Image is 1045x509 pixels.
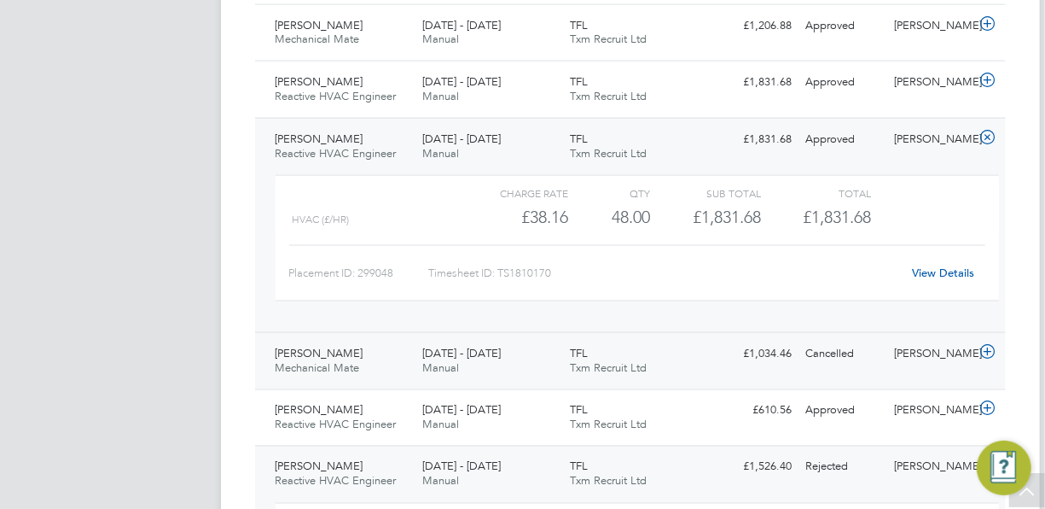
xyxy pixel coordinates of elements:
[887,12,976,40] div: [PERSON_NAME]
[570,89,647,103] span: Txm Recruit Ltd
[422,132,501,146] span: [DATE] - [DATE]
[276,89,397,103] span: Reactive HVAC Engineer
[799,397,888,425] div: Approved
[570,32,647,46] span: Txm Recruit Ltd
[293,214,350,225] span: hvac (£/HR)
[570,346,588,360] span: TFL
[570,360,647,375] span: Txm Recruit Ltd
[422,360,459,375] span: Manual
[276,74,363,89] span: [PERSON_NAME]
[568,203,651,231] div: 48.00
[887,126,976,154] div: [PERSON_NAME]
[799,12,888,40] div: Approved
[422,146,459,161] span: Manual
[289,260,428,287] div: Placement ID: 299048
[887,397,976,425] div: [PERSON_NAME]
[799,126,888,154] div: Approved
[570,132,588,146] span: TFL
[457,183,567,203] div: Charge rate
[711,340,799,368] div: £1,034.46
[711,126,799,154] div: £1,831.68
[711,397,799,425] div: £610.56
[651,183,761,203] div: Sub Total
[887,453,976,482] div: [PERSON_NAME]
[276,360,360,375] span: Mechanical Mate
[276,459,363,474] span: [PERSON_NAME]
[276,346,363,360] span: [PERSON_NAME]
[570,418,647,432] span: Txm Recruit Ltd
[570,459,588,474] span: TFL
[977,441,1031,495] button: Engage Resource Center
[711,68,799,97] div: £1,831.68
[570,474,647,489] span: Txm Recruit Ltd
[761,183,871,203] div: Total
[422,89,459,103] span: Manual
[799,340,888,368] div: Cancelled
[570,403,588,418] span: TFL
[422,346,501,360] span: [DATE] - [DATE]
[457,203,567,231] div: £38.16
[276,32,360,46] span: Mechanical Mate
[570,146,647,161] span: Txm Recruit Ltd
[803,207,871,227] span: £1,831.68
[570,74,588,89] span: TFL
[422,18,501,32] span: [DATE] - [DATE]
[887,340,976,368] div: [PERSON_NAME]
[276,474,397,489] span: Reactive HVAC Engineer
[799,68,888,97] div: Approved
[422,32,459,46] span: Manual
[428,260,902,287] div: Timesheet ID: TS1810170
[422,418,459,432] span: Manual
[799,453,888,482] div: Rejected
[912,266,974,280] a: View Details
[276,403,363,418] span: [PERSON_NAME]
[711,12,799,40] div: £1,206.88
[887,68,976,97] div: [PERSON_NAME]
[422,459,501,474] span: [DATE] - [DATE]
[651,203,761,231] div: £1,831.68
[276,132,363,146] span: [PERSON_NAME]
[711,453,799,482] div: £1,526.40
[422,74,501,89] span: [DATE] - [DATE]
[568,183,651,203] div: QTY
[276,146,397,161] span: Reactive HVAC Engineer
[422,474,459,489] span: Manual
[276,18,363,32] span: [PERSON_NAME]
[570,18,588,32] span: TFL
[422,403,501,418] span: [DATE] - [DATE]
[276,418,397,432] span: Reactive HVAC Engineer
